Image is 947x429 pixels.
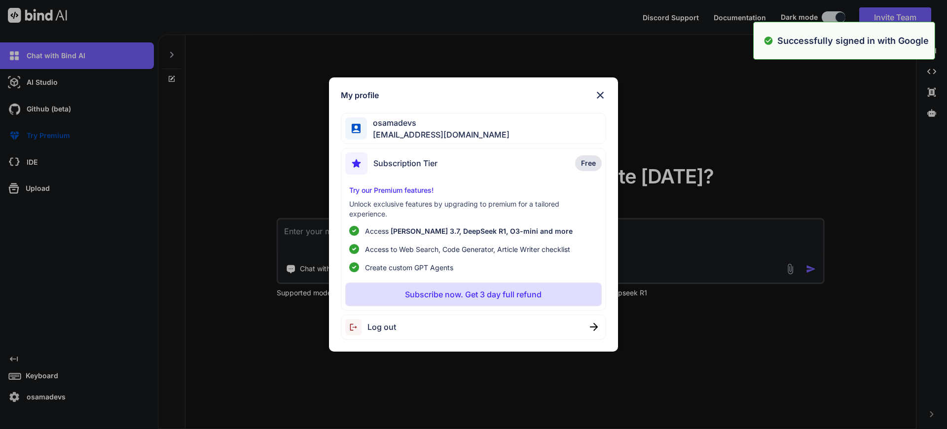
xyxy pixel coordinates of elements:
img: close [594,89,606,101]
span: Access to Web Search, Code Generator, Article Writer checklist [365,244,570,254]
span: Subscription Tier [373,157,437,169]
p: Successfully signed in with Google [777,34,929,47]
span: osamadevs [367,117,510,129]
img: logout [345,319,367,335]
p: Access [365,226,573,236]
img: close [590,323,598,331]
p: Try our Premium features! [349,185,598,195]
img: profile [352,124,361,133]
span: Log out [367,321,396,333]
span: [EMAIL_ADDRESS][DOMAIN_NAME] [367,129,510,141]
span: Free [581,158,596,168]
img: alert [764,34,773,47]
img: checklist [349,226,359,236]
span: [PERSON_NAME] 3.7, DeepSeek R1, O3-mini and more [391,227,573,235]
button: Subscribe now. Get 3 day full refund [345,283,602,306]
img: checklist [349,244,359,254]
img: checklist [349,262,359,272]
p: Unlock exclusive features by upgrading to premium for a tailored experience. [349,199,598,219]
h1: My profile [341,89,379,101]
p: Subscribe now. Get 3 day full refund [405,288,542,300]
img: subscription [345,152,367,175]
span: Create custom GPT Agents [365,262,453,273]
